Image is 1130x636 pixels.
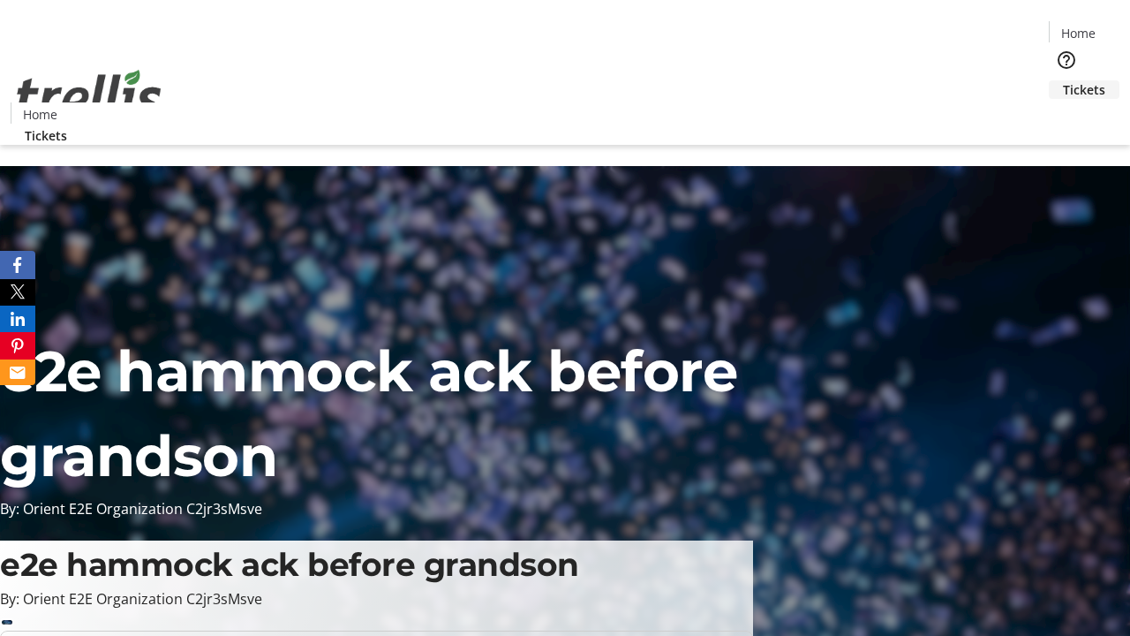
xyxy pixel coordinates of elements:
span: Tickets [25,126,67,145]
a: Home [1050,24,1106,42]
span: Tickets [1063,80,1105,99]
span: Home [1061,24,1096,42]
img: Orient E2E Organization C2jr3sMsve's Logo [11,50,168,139]
button: Help [1049,42,1084,78]
span: Home [23,105,57,124]
a: Tickets [11,126,81,145]
a: Home [11,105,68,124]
a: Tickets [1049,80,1119,99]
button: Cart [1049,99,1084,134]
